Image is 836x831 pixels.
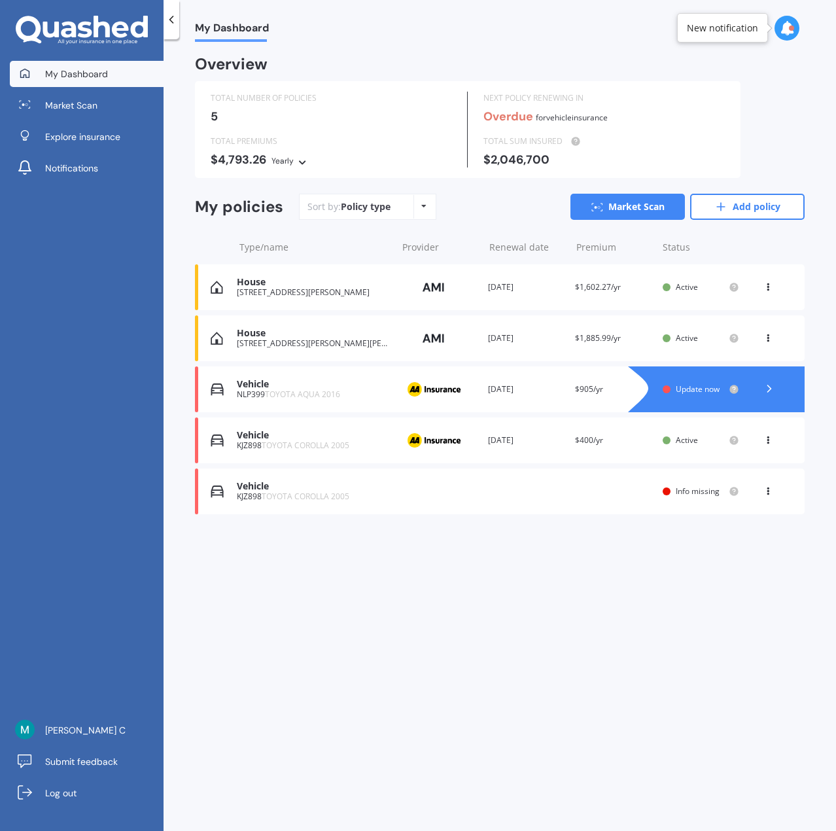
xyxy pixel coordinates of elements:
[10,92,164,118] a: Market Scan
[195,22,269,39] span: My Dashboard
[237,379,391,390] div: Vehicle
[195,58,268,71] div: Overview
[45,755,118,768] span: Submit feedback
[237,277,391,288] div: House
[237,441,391,450] div: KJZ898
[676,383,720,395] span: Update now
[488,332,565,345] div: [DATE]
[211,383,224,396] img: Vehicle
[15,720,35,739] img: ACg8ocK89Trh3jgAaXZVkeei2a528QEiOMnr-3GEFrQw2OCa1l2FlA=s96-c
[10,749,164,775] a: Submit feedback
[575,383,603,395] span: $905/yr
[211,153,451,168] div: $4,793.26
[570,194,685,220] a: Market Scan
[576,241,653,254] div: Premium
[10,124,164,150] a: Explore insurance
[211,281,223,294] img: House
[575,332,621,344] span: $1,885.99/yr
[488,383,565,396] div: [DATE]
[239,241,392,254] div: Type/name
[237,390,391,399] div: NLP399
[401,377,466,402] img: AA
[45,130,120,143] span: Explore insurance
[211,485,224,498] img: Vehicle
[663,241,739,254] div: Status
[10,717,164,743] a: [PERSON_NAME] C
[10,155,164,181] a: Notifications
[690,194,805,220] a: Add policy
[536,112,608,123] span: for Vehicle insurance
[237,481,391,492] div: Vehicle
[237,328,391,339] div: House
[211,110,451,123] div: 5
[483,92,725,105] div: NEXT POLICY RENEWING IN
[10,780,164,806] a: Log out
[237,430,391,441] div: Vehicle
[10,61,164,87] a: My Dashboard
[195,198,283,217] div: My policies
[402,241,479,254] div: Provider
[483,109,533,124] b: Overdue
[45,787,77,800] span: Log out
[676,281,698,292] span: Active
[676,332,698,344] span: Active
[575,281,621,292] span: $1,602.27/yr
[341,200,391,213] div: Policy type
[676,434,698,446] span: Active
[211,92,451,105] div: TOTAL NUMBER OF POLICIES
[211,434,224,447] img: Vehicle
[237,492,391,501] div: KJZ898
[483,153,725,166] div: $2,046,700
[237,339,391,348] div: [STREET_ADDRESS][PERSON_NAME][PERSON_NAME]
[488,434,565,447] div: [DATE]
[488,281,565,294] div: [DATE]
[262,491,349,502] span: TOYOTA COROLLA 2005
[401,275,466,300] img: AMI
[489,241,566,254] div: Renewal date
[45,724,126,737] span: [PERSON_NAME] C
[45,99,97,112] span: Market Scan
[211,135,451,148] div: TOTAL PREMIUMS
[45,67,108,80] span: My Dashboard
[271,154,294,168] div: Yearly
[307,200,391,213] div: Sort by:
[687,22,758,35] div: New notification
[211,332,223,345] img: House
[575,434,603,446] span: $400/yr
[401,326,466,351] img: AMI
[265,389,340,400] span: TOYOTA AQUA 2016
[262,440,349,451] span: TOYOTA COROLLA 2005
[45,162,98,175] span: Notifications
[483,135,725,148] div: TOTAL SUM INSURED
[401,428,466,453] img: AA
[676,486,720,497] span: Info missing
[237,288,391,297] div: [STREET_ADDRESS][PERSON_NAME]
